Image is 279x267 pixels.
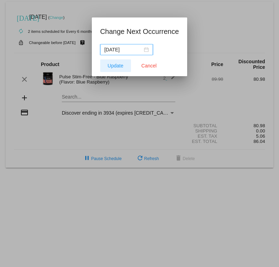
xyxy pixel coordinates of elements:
[100,26,179,37] h1: Change Next Occurrence
[104,46,142,53] input: Select date
[134,59,164,72] button: Close dialog
[100,59,131,72] button: Update
[108,63,123,68] span: Update
[141,63,157,68] span: Cancel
